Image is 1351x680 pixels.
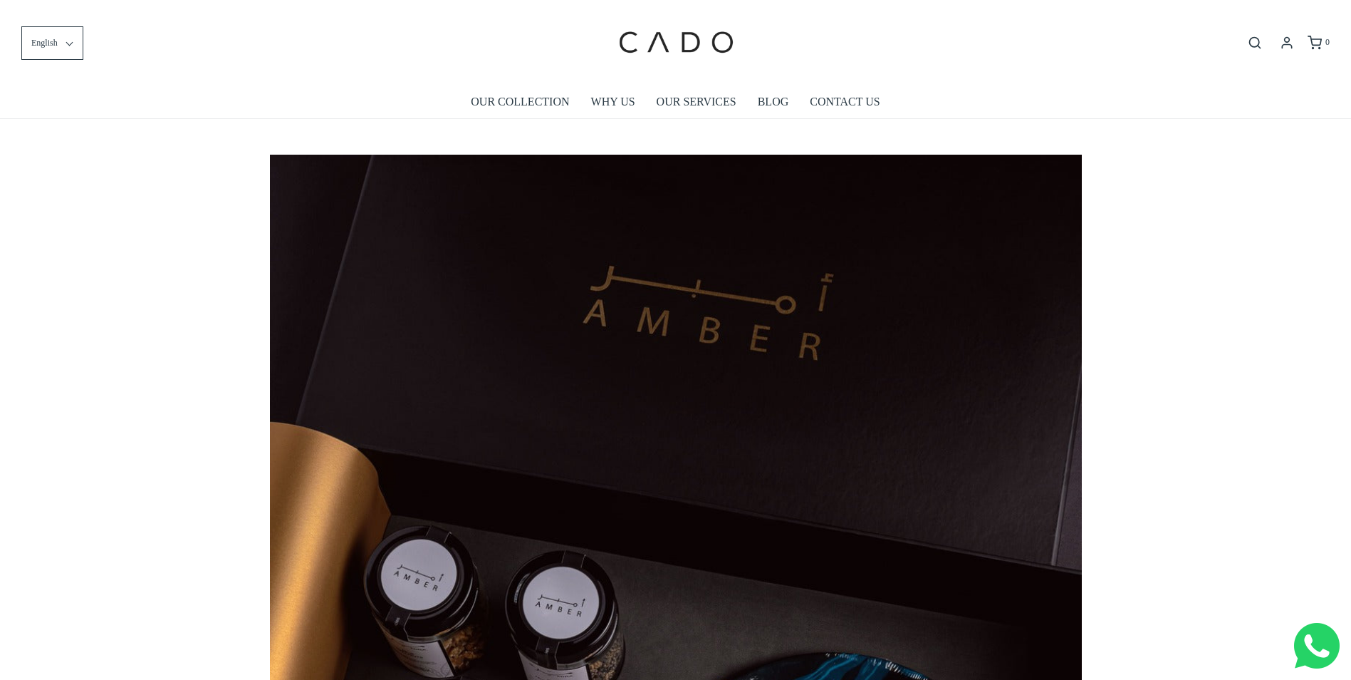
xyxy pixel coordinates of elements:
[758,86,789,118] a: BLOG
[615,11,736,75] img: cadogifting
[1306,36,1330,50] a: 0
[471,86,569,118] a: OUR COLLECTION
[21,26,83,60] button: English
[1294,623,1340,669] img: Whatsapp
[810,86,880,118] a: CONTACT US
[657,86,736,118] a: OUR SERVICES
[1325,37,1330,47] span: 0
[31,36,58,50] span: English
[1242,35,1268,51] button: Open search bar
[591,86,635,118] a: WHY US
